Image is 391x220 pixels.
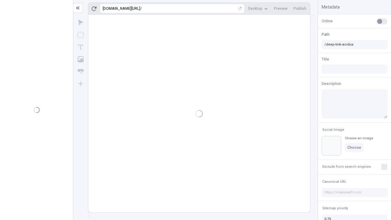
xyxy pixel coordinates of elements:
[322,179,346,184] span: Canonical URL
[321,163,372,170] button: Exclude from search engines
[274,6,287,11] span: Preview
[140,6,142,11] div: /
[322,32,330,37] span: Path
[347,145,361,150] span: Choose
[321,205,349,212] button: Sitemap priority
[75,66,86,77] button: Button
[75,29,86,40] button: Box
[75,54,86,65] button: Image
[322,81,341,86] span: Description
[75,42,86,53] button: Text
[322,188,387,197] input: https://makeswift.com
[272,4,290,13] button: Preview
[291,4,309,13] button: Publish
[321,178,348,185] button: Canonical URL
[246,4,270,13] button: Desktop
[345,143,364,152] button: Choose
[294,6,306,11] span: Publish
[103,6,140,11] div: [URL][DOMAIN_NAME]
[322,57,329,62] span: Title
[322,127,344,132] span: Social Image
[322,206,348,211] span: Sitemap priority
[321,126,345,134] button: Social Image
[345,136,373,141] div: Choose an image
[322,164,371,169] span: Exclude from search engines
[248,6,262,11] span: Desktop
[322,18,333,24] span: Online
